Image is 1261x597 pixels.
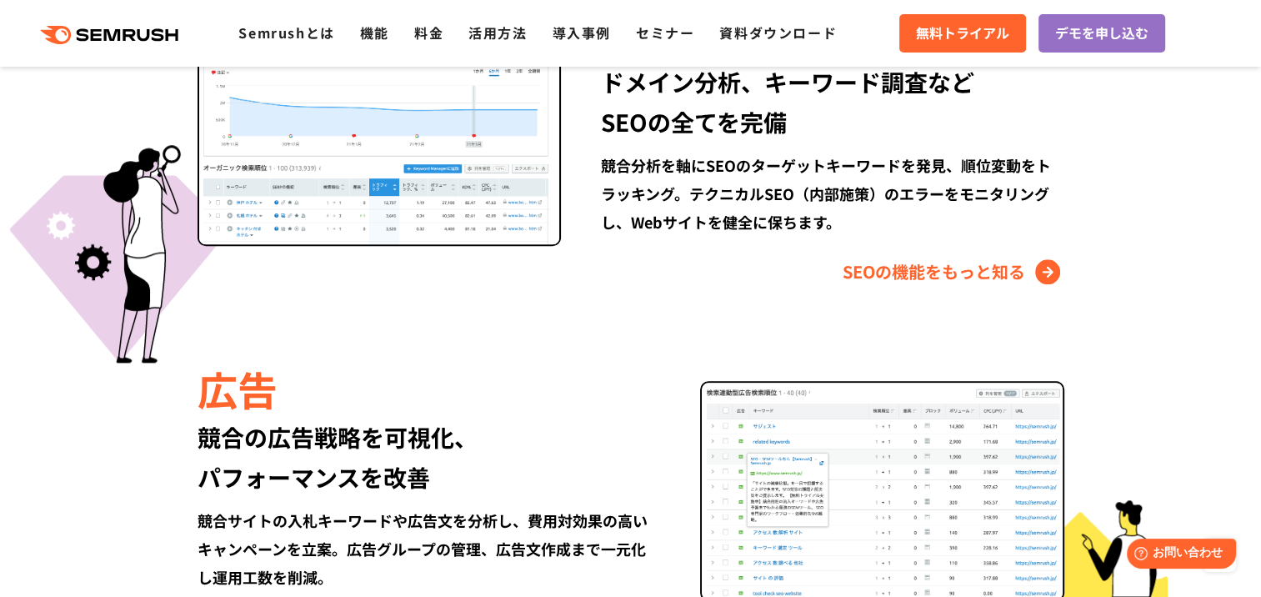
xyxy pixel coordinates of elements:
div: 競合分析を軸にSEOのターゲットキーワードを発見、順位変動をトラッキング。テクニカルSEO（内部施策）のエラーをモニタリングし、Webサイトを健全に保ちます。 [601,151,1063,236]
a: 機能 [360,23,389,43]
a: 活用方法 [468,23,527,43]
span: デモを申し込む [1055,23,1148,44]
a: SEOの機能をもっと知る [843,258,1064,285]
a: Semrushとは [238,23,334,43]
a: 料金 [414,23,443,43]
a: セミナー [636,23,694,43]
div: 広告 [198,360,660,417]
div: ドメイン分析、キーワード調査など SEOの全てを完備 [601,62,1063,142]
div: 競合の広告戦略を可視化、 パフォーマンスを改善 [198,417,660,497]
a: 導入事例 [553,23,611,43]
a: 無料トライアル [899,14,1026,53]
a: デモを申し込む [1038,14,1165,53]
a: 資料ダウンロード [719,23,837,43]
span: 無料トライアル [916,23,1009,44]
div: 競合サイトの入札キーワードや広告文を分析し、費用対効果の高いキャンペーンを立案。広告グループの管理、広告文作成まで一元化し運用工数を削減。 [198,506,660,591]
iframe: Help widget launcher [1113,532,1243,579]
